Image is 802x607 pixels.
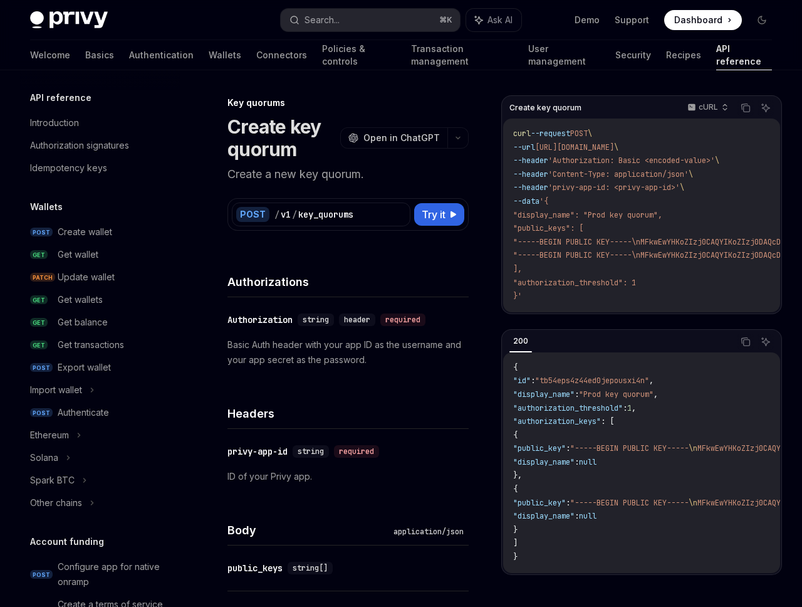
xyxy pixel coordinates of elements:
[20,556,180,593] a: POSTConfigure app for native onramp
[513,538,518,548] span: ]
[513,376,531,386] span: "id"
[380,314,425,326] div: required
[513,525,518,535] span: }
[30,363,53,372] span: POST
[274,208,279,221] div: /
[227,562,283,574] div: public_keys
[227,469,469,484] p: ID of your Privy app.
[20,134,180,157] a: Authorization signatures
[30,450,58,465] div: Solana
[411,40,513,70] a: Transaction management
[340,127,447,149] button: Open in ChatGPT
[716,40,772,70] a: API reference
[227,97,469,109] div: Key quorums
[615,40,651,70] a: Security
[548,156,715,166] span: 'Authorization: Basic <encoded-value>'
[363,132,440,144] span: Open in ChatGPT
[487,14,513,26] span: Ask AI
[227,115,335,161] h1: Create key quorum
[344,315,370,325] span: header
[570,443,689,453] span: "-----BEGIN PUBLIC KEY-----
[513,182,548,193] span: --header
[30,318,48,327] span: GET
[30,115,79,130] div: Introduction
[58,337,124,352] div: Get transactions
[513,552,518,562] span: }
[513,156,548,166] span: --header
[30,340,48,350] span: GET
[30,90,91,105] h5: API reference
[752,10,772,30] button: Toggle dark mode
[20,157,180,179] a: Idempotency keys
[654,389,658,399] span: ,
[715,156,719,166] span: \
[579,457,596,467] span: null
[614,142,618,152] span: \
[20,243,180,266] a: GETGet wallet
[513,142,535,152] span: --url
[513,511,575,521] span: "display_name"
[513,129,531,139] span: curl
[513,362,518,372] span: {
[292,208,297,221] div: /
[548,182,680,193] span: 'privy-app-id: <privy-app-id>'
[281,208,291,221] div: v1
[58,405,109,420] div: Authenticate
[566,443,570,453] span: :
[548,169,689,179] span: 'Content-Type: application/json'
[422,207,445,222] span: Try it
[674,14,722,26] span: Dashboard
[58,315,108,330] div: Get balance
[575,457,579,467] span: :
[601,416,614,426] span: : [
[513,278,636,288] span: "authorization_threshold": 1
[303,315,329,325] span: string
[570,129,588,139] span: POST
[513,470,522,480] span: },
[513,457,575,467] span: "display_name"
[30,11,108,29] img: dark logo
[30,161,107,176] div: Idempotency keys
[539,196,548,206] span: '{
[513,210,662,220] span: "display_name": "Prod key quorum",
[227,337,469,367] p: Basic Auth header with your app ID as the username and your app secret as the password.
[649,376,654,386] span: ,
[58,559,173,589] div: Configure app for native onramp
[20,288,180,311] a: GETGet wallets
[209,40,241,70] a: Wallets
[334,445,379,458] div: required
[528,40,601,70] a: User management
[615,14,649,26] a: Support
[20,356,180,379] a: POSTExport wallet
[699,102,718,112] p: cURL
[737,334,754,350] button: Copy the contents from the code block
[58,270,115,285] div: Update wallet
[227,405,469,422] h4: Headers
[566,498,570,508] span: :
[737,100,754,116] button: Copy the contents from the code block
[414,203,464,226] button: Try it
[129,40,194,70] a: Authentication
[227,445,288,458] div: privy-app-id
[30,570,53,579] span: POST
[513,484,518,494] span: {
[30,473,75,488] div: Spark BTC
[588,129,592,139] span: \
[513,169,548,179] span: --header
[236,207,269,222] div: POST
[20,112,180,134] a: Introduction
[58,360,111,375] div: Export wallet
[689,169,693,179] span: \
[466,9,521,31] button: Ask AI
[30,534,104,549] h5: Account funding
[30,383,82,398] div: Import wallet
[30,428,69,443] div: Ethereum
[689,443,697,453] span: \n
[439,15,452,25] span: ⌘ K
[575,14,600,26] a: Demo
[30,408,53,418] span: POST
[570,498,689,508] span: "-----BEGIN PUBLIC KEY-----
[30,228,53,237] span: POST
[227,166,469,183] p: Create a new key quorum.
[305,13,340,28] div: Search...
